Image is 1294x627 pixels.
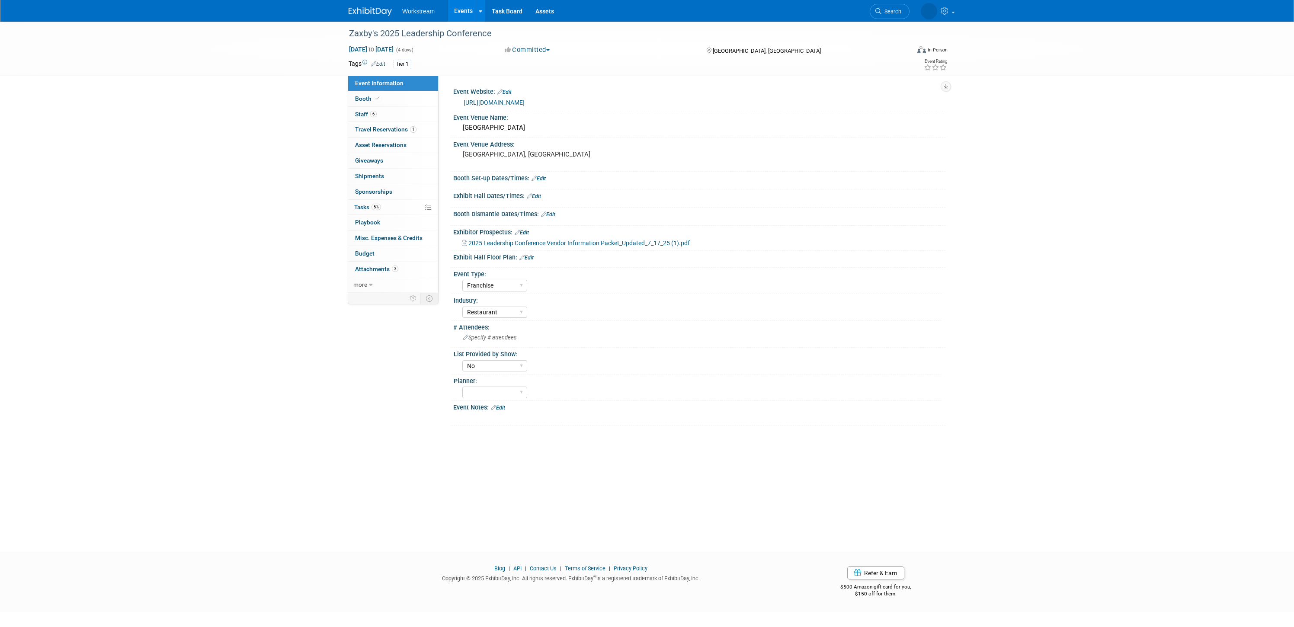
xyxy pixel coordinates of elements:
span: Shipments [355,173,384,179]
span: | [607,565,612,572]
span: Giveaways [355,157,383,164]
a: Privacy Policy [614,565,647,572]
div: Event Venue Address: [453,138,945,149]
a: Playbook [348,215,438,230]
div: Event Notes: [453,401,945,412]
a: Edit [532,176,546,182]
a: Blog [494,565,505,572]
a: Attachments3 [348,262,438,277]
div: Exhibitor Prospectus: [453,226,945,237]
img: ExhibitDay [349,7,392,16]
div: [GEOGRAPHIC_DATA] [460,121,939,134]
div: In-Person [927,47,948,53]
a: API [513,565,522,572]
div: # Attendees: [453,321,945,332]
pre: [GEOGRAPHIC_DATA], [GEOGRAPHIC_DATA] [463,150,649,158]
span: Budget [355,250,375,257]
a: Edit [519,255,534,261]
span: | [506,565,512,572]
div: Event Venue Name: [453,111,945,122]
div: Event Website: [453,85,945,96]
span: Misc. Expenses & Credits [355,234,423,241]
span: Event Information [355,80,404,86]
a: Edit [541,211,555,218]
div: Exhibit Hall Dates/Times: [453,189,945,201]
span: 5% [372,204,381,210]
button: Committed [502,45,553,54]
a: Sponsorships [348,184,438,199]
span: Sponsorships [355,188,392,195]
a: Edit [491,405,505,411]
span: Booth [355,95,381,102]
a: Asset Reservations [348,138,438,153]
span: 3 [392,266,398,272]
span: Attachments [355,266,398,272]
div: Event Rating [924,59,947,64]
span: more [353,281,367,288]
a: [URL][DOMAIN_NAME] [464,99,525,106]
span: Workstream [402,8,435,15]
div: Copyright © 2025 ExhibitDay, Inc. All rights reserved. ExhibitDay is a registered trademark of Ex... [349,573,793,582]
a: 2025 Leadership Conference Vendor Information Packet_Updated_7_17_25 (1).pdf [462,240,690,246]
a: Travel Reservations1 [348,122,438,137]
span: | [558,565,564,572]
a: Giveaways [348,153,438,168]
i: Booth reservation complete [375,96,380,101]
div: $150 off for them. [806,590,946,598]
span: | [523,565,528,572]
span: Staff [355,111,377,118]
span: Specify # attendees [463,334,516,341]
div: $500 Amazon gift card for you, [806,578,946,598]
div: Event Format [858,45,948,58]
a: Edit [527,193,541,199]
td: Personalize Event Tab Strip [406,293,421,304]
span: [DATE] [DATE] [349,45,394,53]
span: 2025 Leadership Conference Vendor Information Packet_Updated_7_17_25 (1).pdf [468,240,690,246]
img: Keira Wiele [921,3,937,19]
span: [GEOGRAPHIC_DATA], [GEOGRAPHIC_DATA] [713,48,821,54]
a: more [348,277,438,292]
span: Travel Reservations [355,126,416,133]
sup: ® [593,574,596,579]
span: Playbook [355,219,380,226]
span: to [367,46,375,53]
a: Tasks5% [348,200,438,215]
span: Asset Reservations [355,141,407,148]
span: 6 [370,111,377,117]
div: Zaxby's 2025 Leadership Conference [346,26,897,42]
td: Toggle Event Tabs [421,293,439,304]
div: Event Type: [454,268,942,278]
span: Tasks [354,204,381,211]
a: Contact Us [530,565,557,572]
a: Shipments [348,169,438,184]
div: Exhibit Hall Floor Plan: [453,251,945,262]
div: Booth Dismantle Dates/Times: [453,208,945,219]
div: Tier 1 [393,60,411,69]
img: Format-Inperson.png [917,46,926,53]
a: Refer & Earn [847,566,904,579]
span: 1 [410,126,416,133]
a: Edit [371,61,385,67]
div: List Provided by Show: [454,348,942,358]
a: Booth [348,91,438,106]
span: (4 days) [395,47,413,53]
a: Staff6 [348,107,438,122]
a: Misc. Expenses & Credits [348,230,438,246]
a: Edit [515,230,529,236]
a: Edit [497,89,512,95]
a: Event Information [348,76,438,91]
a: Terms of Service [565,565,605,572]
span: Search [881,8,901,15]
div: Industry: [454,294,942,305]
div: Booth Set-up Dates/Times: [453,172,945,183]
div: Planner: [454,374,942,385]
a: Budget [348,246,438,261]
td: Tags [349,59,385,69]
a: Search [870,4,910,19]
